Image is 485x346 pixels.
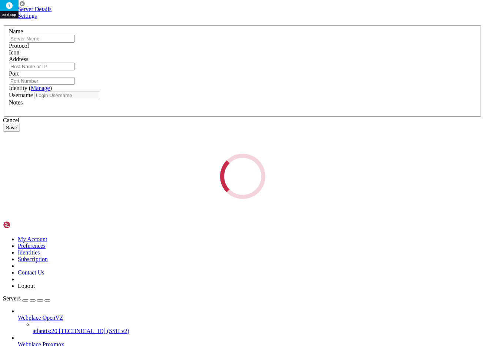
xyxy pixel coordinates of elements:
label: Protocol [9,43,29,49]
label: Notes [9,99,23,106]
a: Subscription [18,256,48,262]
img: Shellngn [3,221,46,229]
span: atlantis:20 [33,328,57,334]
label: Identity [9,85,52,91]
a: Server Details [18,6,52,12]
span: Servers [3,295,21,302]
label: Icon [9,49,19,56]
div: Cancel [3,117,482,124]
label: Port [9,70,19,77]
li: Webplace OpenVZ [18,308,482,335]
label: Address [9,56,28,62]
a: Identities [18,249,40,256]
a: Webplace OpenVZ [18,315,482,321]
a: Manage [31,85,50,91]
div: Loading... [213,147,272,206]
a: Logout [18,283,35,289]
a: My Account [18,236,47,242]
label: Username [9,92,33,98]
a: Preferences [18,243,46,249]
a: Servers [3,295,50,302]
a: Settings [18,13,37,19]
input: Port Number [9,77,74,85]
span: Webplace OpenVZ [18,315,63,321]
span: ( ) [29,85,52,91]
li: atlantis:20 [TECHNICAL_ID] (SSH v2) [33,321,482,335]
a: Contact Us [18,269,44,276]
button: Save [3,124,20,132]
input: Host Name or IP [9,63,74,70]
input: Server Name [9,35,74,43]
span: [TECHNICAL_ID] (SSH v2) [59,328,129,334]
input: Login Username [34,92,100,99]
label: Name [9,28,23,34]
a: atlantis:20 [TECHNICAL_ID] (SSH v2) [33,328,482,335]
